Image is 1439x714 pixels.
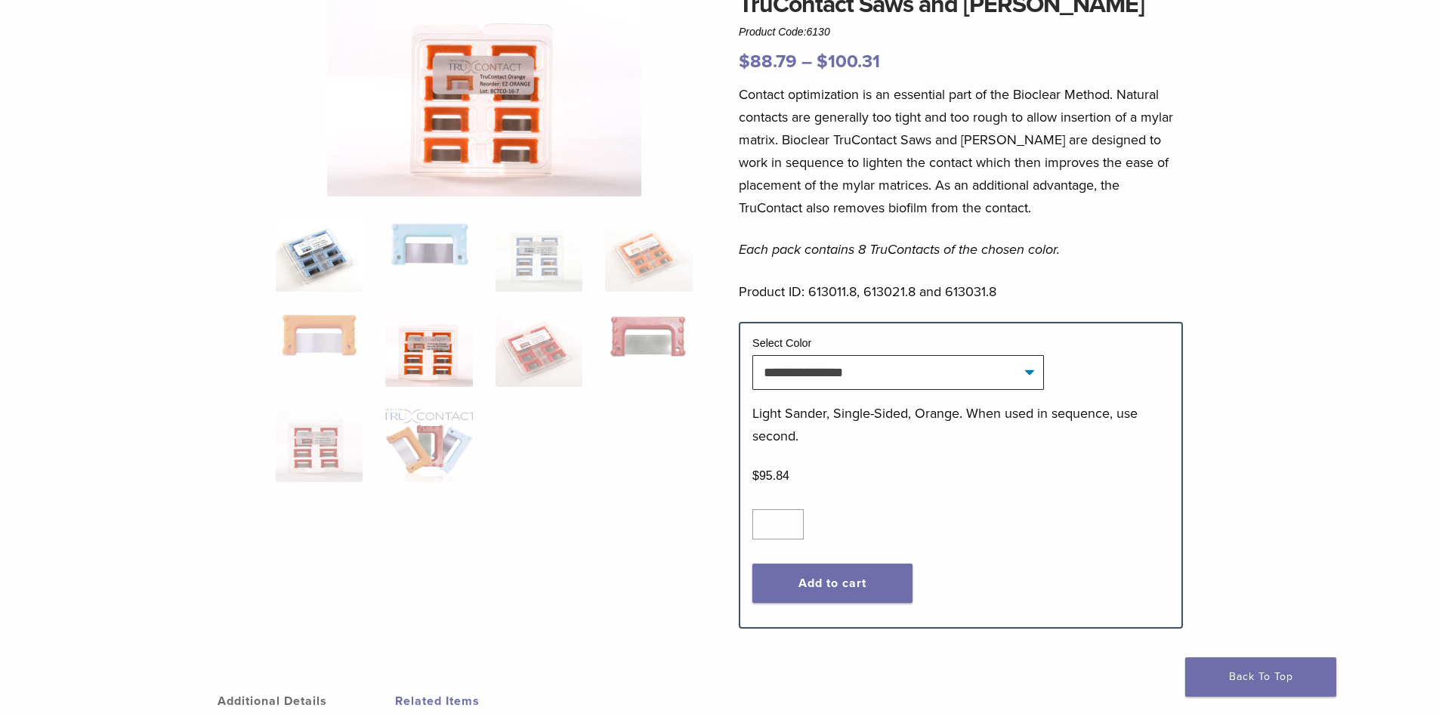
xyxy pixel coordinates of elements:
em: Each pack contains 8 TruContacts of the chosen color. [739,241,1060,258]
img: TruContact Saws and Sanders - Image 2 [385,216,472,270]
span: $ [817,51,828,73]
p: Product ID: 613011.8, 613021.8 and 613031.8 [739,280,1183,303]
img: TruContact Saws and Sanders - Image 7 [496,311,582,387]
span: $ [752,469,759,482]
span: – [801,51,812,73]
bdi: 100.31 [817,51,880,73]
img: TruContact Saws and Sanders - Image 5 [276,311,363,359]
span: 6130 [807,26,830,38]
img: TruContact Saws and Sanders - Image 6 [385,311,472,387]
button: Add to cart [752,564,912,603]
img: TruContact-Blue-2-324x324.jpg [276,216,363,292]
bdi: 95.84 [752,469,789,482]
span: Product Code: [739,26,830,38]
p: Contact optimization is an essential part of the Bioclear Method. Natural contacts are generally ... [739,83,1183,219]
img: TruContact Saws and Sanders - Image 10 [385,406,472,482]
img: TruContact Saws and Sanders - Image 9 [276,406,363,482]
bdi: 88.79 [739,51,797,73]
label: Select Color [752,337,811,349]
span: $ [739,51,750,73]
img: TruContact Saws and Sanders - Image 3 [496,216,582,292]
a: Back To Top [1185,657,1336,697]
img: TruContact Saws and Sanders - Image 4 [605,216,692,292]
p: Light Sander, Single-Sided, Orange. When used in sequence, use second. [752,402,1169,447]
img: TruContact Saws and Sanders - Image 8 [605,311,692,362]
